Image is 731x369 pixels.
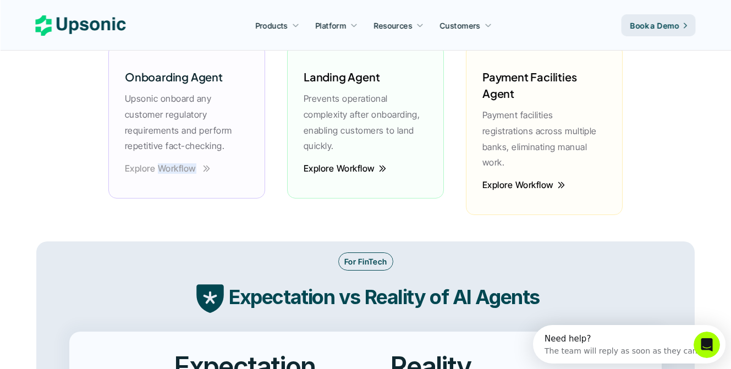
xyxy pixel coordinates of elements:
[482,69,606,102] h6: Payment Facilities Agent
[482,184,554,186] p: Explore Workflow
[374,20,413,31] p: Resources
[125,69,223,85] h6: Onboarding Agent
[344,256,387,267] p: For FinTech
[533,325,725,364] iframe: Intercom live chat discovery launcher
[12,9,164,18] div: Need help?
[125,167,196,170] p: Explore Workflow
[125,91,249,154] p: Upsonic onboard any customer regulatory requirements and perform repetitive fact-checking.
[482,107,606,170] p: Payment facilities registrations across multiple banks, eliminating manual work.
[4,4,197,35] div: Open Intercom Messenger
[229,285,540,309] strong: Expectation vs Reality of AI Agents
[622,14,696,36] a: Book a Demo
[630,20,679,31] p: Book a Demo
[315,20,346,31] p: Platform
[249,15,306,35] a: Products
[304,69,380,85] h6: Landing Agent
[304,167,375,170] p: Explore Workflow
[440,20,481,31] p: Customers
[255,20,288,31] p: Products
[12,18,164,30] div: The team will reply as soon as they can
[304,91,427,154] p: Prevents operational complexity after onboarding, enabling customers to land quickly.
[694,332,720,358] iframe: Intercom live chat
